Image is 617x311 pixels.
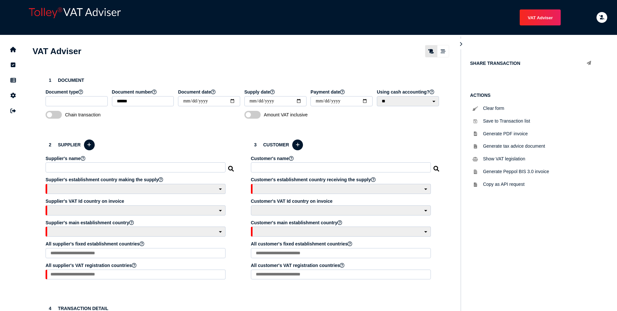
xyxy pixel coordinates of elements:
button: Home [6,43,20,56]
menu: navigate products [142,9,561,25]
label: Supply date [244,89,308,95]
h3: Document [46,76,440,85]
button: Tasks [6,58,20,72]
div: 2 [46,140,55,149]
label: Customer's VAT Id country on invoice [251,199,432,204]
label: Document type [46,89,109,95]
span: Amount VAT inclusive [264,112,332,117]
button: Add a new customer to the database [292,140,303,150]
h1: Actions [470,93,595,98]
button: Shows a dropdown of VAT Advisor options [520,9,561,25]
label: Payment date [310,89,374,95]
label: All supplier's fixed establishment countries [46,241,226,246]
div: 1 [46,76,55,85]
button: Sign out [6,104,20,118]
mat-button-toggle: Classic scrolling page view [425,45,437,57]
mat-button-toggle: Stepper view [437,45,449,57]
div: app logo [26,5,139,30]
h1: Share transaction [470,61,520,66]
label: Supplier's establishment country making the supply [46,177,226,182]
label: All customer's fixed establishment countries [251,241,432,246]
i: Search for a dummy seller [228,164,235,169]
label: Supplier's VAT Id country on invoice [46,199,226,204]
button: Add a new supplier to the database [84,140,95,150]
app-field: Select a document type [46,89,109,111]
button: Hide [456,39,466,50]
button: Data manager [6,73,20,87]
label: All supplier's VAT registration countries [46,263,226,268]
label: Customer's name [251,156,432,161]
label: Supplier's name [46,156,226,161]
div: 3 [251,140,260,149]
section: Define the seller [39,132,241,291]
label: Using cash accounting? [377,89,440,95]
label: Customer's establishment country receiving the supply [251,177,432,182]
h1: VAT Adviser [33,46,81,56]
label: All customer's VAT registration countries [251,263,432,268]
h3: Customer [251,139,440,151]
button: Manage settings [6,89,20,102]
label: Document date [178,89,241,95]
i: Search for a dummy customer [433,164,440,169]
i: Email needs to be verified [599,15,605,20]
label: Document number [112,89,175,95]
button: Share transaction [583,58,594,69]
span: Chain transaction [65,112,133,117]
label: Customer's main establishment country [251,220,432,225]
label: Supplier's main establishment country [46,220,226,225]
h3: Supplier [46,139,235,151]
